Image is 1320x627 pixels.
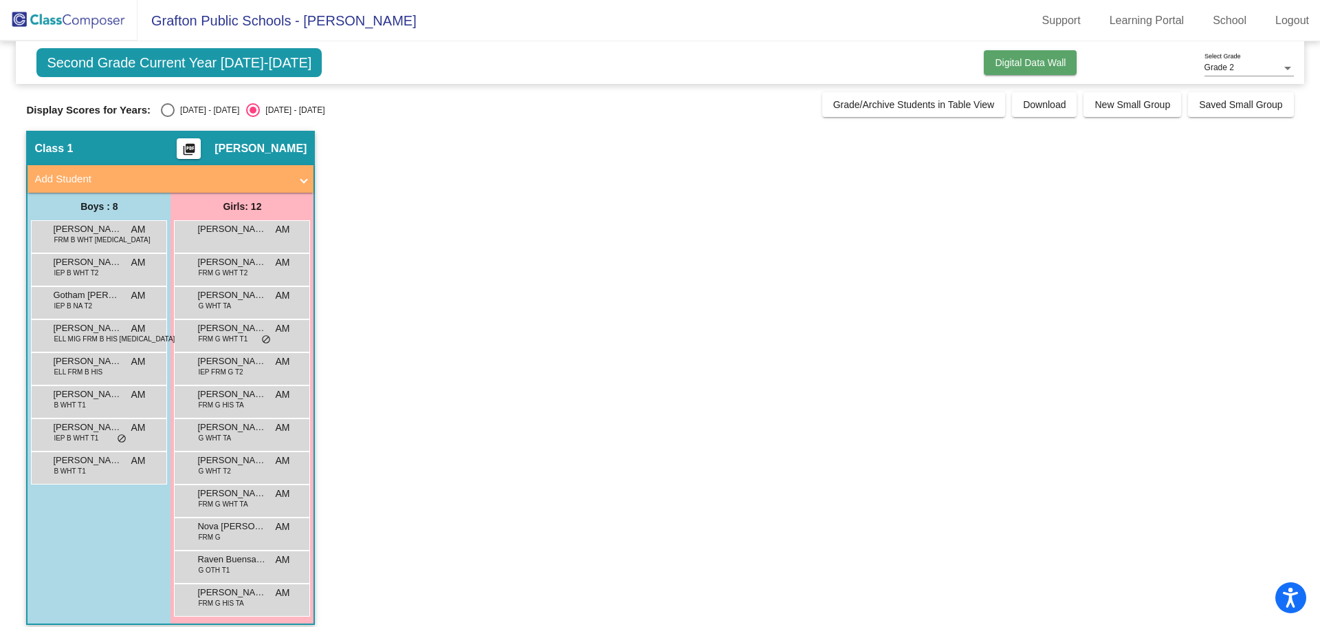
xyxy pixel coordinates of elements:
span: [PERSON_NAME] [53,387,122,401]
span: AM [131,321,145,336]
span: AM [275,421,289,435]
span: Second Grade Current Year [DATE]-[DATE] [36,48,322,77]
span: IEP B NA T2 [54,301,92,311]
mat-radio-group: Select an option [161,103,324,117]
span: [PERSON_NAME] [53,321,122,335]
span: [PERSON_NAME] [197,454,266,467]
span: AM [131,255,145,270]
span: FRM G HIS TA [198,400,243,410]
span: FRM G WHT TA [198,499,247,509]
span: AM [131,222,145,237]
span: [PERSON_NAME] [53,222,122,236]
span: New Small Group [1094,99,1170,110]
span: AM [131,454,145,468]
span: [PERSON_NAME] [53,255,122,269]
span: FRM G HIS TA [198,598,243,608]
span: Saved Small Group [1199,99,1282,110]
span: AM [275,354,289,369]
button: Digital Data Wall [984,50,1077,75]
span: [PERSON_NAME] [214,142,307,156]
span: do_not_disturb_alt [261,334,271,346]
div: Boys : 8 [27,193,170,220]
mat-expansion-panel-header: Add Student [27,165,313,193]
span: AM [275,387,289,402]
button: Download [1012,92,1077,117]
a: Support [1031,10,1092,32]
span: B WHT T1 [54,466,85,476]
mat-icon: picture_as_pdf [181,142,197,162]
span: [PERSON_NAME] [53,454,122,467]
a: Logout [1264,10,1320,32]
span: [PERSON_NAME] [197,288,266,302]
span: Grade 2 [1204,63,1234,72]
span: AM [275,586,289,600]
span: AM [275,321,289,336]
span: IEP B WHT T2 [54,268,98,278]
span: AM [275,553,289,567]
span: AM [275,454,289,468]
div: Girls: 12 [170,193,313,220]
span: [PERSON_NAME] [53,354,122,368]
span: [PERSON_NAME] [197,387,266,401]
span: Display Scores for Years: [26,104,151,116]
span: ELL MIG FRM B HIS [MEDICAL_DATA] [54,334,175,344]
span: IEP B WHT T1 [54,433,98,443]
span: AM [275,487,289,501]
a: Learning Portal [1099,10,1196,32]
button: Saved Small Group [1188,92,1293,117]
span: B WHT T1 [54,400,85,410]
span: G WHT TA [198,301,231,311]
button: New Small Group [1083,92,1181,117]
span: IEP FRM G T2 [198,367,243,377]
span: AM [275,520,289,534]
button: Print Students Details [177,138,201,159]
span: AM [131,421,145,435]
span: Grafton Public Schools - [PERSON_NAME] [137,10,417,32]
span: G WHT T2 [198,466,230,476]
span: Raven Buensalido [197,553,266,566]
span: [PERSON_NAME] [197,354,266,368]
span: AM [275,288,289,303]
span: [PERSON_NAME] [197,321,266,335]
span: FRM G [198,532,220,542]
span: FRM G WHT T1 [198,334,247,344]
span: AM [131,288,145,303]
span: [PERSON_NAME] [53,421,122,434]
span: Class 1 [34,142,73,156]
span: FRM B WHT [MEDICAL_DATA] [54,235,150,245]
span: AM [275,222,289,237]
span: Gotham [PERSON_NAME] [53,288,122,302]
span: G OTH T1 [198,565,230,575]
div: [DATE] - [DATE] [260,104,324,116]
span: ELL FRM B HIS [54,367,102,377]
span: Grade/Archive Students in Table View [833,99,995,110]
span: Download [1023,99,1066,110]
span: AM [131,354,145,369]
div: [DATE] - [DATE] [175,104,239,116]
span: [PERSON_NAME] [197,586,266,599]
a: School [1202,10,1257,32]
span: do_not_disturb_alt [117,434,126,445]
span: [PERSON_NAME] [197,255,266,269]
button: Grade/Archive Students in Table View [822,92,1006,117]
span: Digital Data Wall [995,57,1066,68]
span: Nova [PERSON_NAME] [197,520,266,533]
span: [PERSON_NAME] [197,487,266,500]
mat-panel-title: Add Student [34,171,290,187]
span: FRM G WHT T2 [198,268,247,278]
span: [PERSON_NAME] [197,222,266,236]
span: AM [275,255,289,270]
span: G WHT TA [198,433,231,443]
span: [PERSON_NAME] [197,421,266,434]
span: AM [131,387,145,402]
